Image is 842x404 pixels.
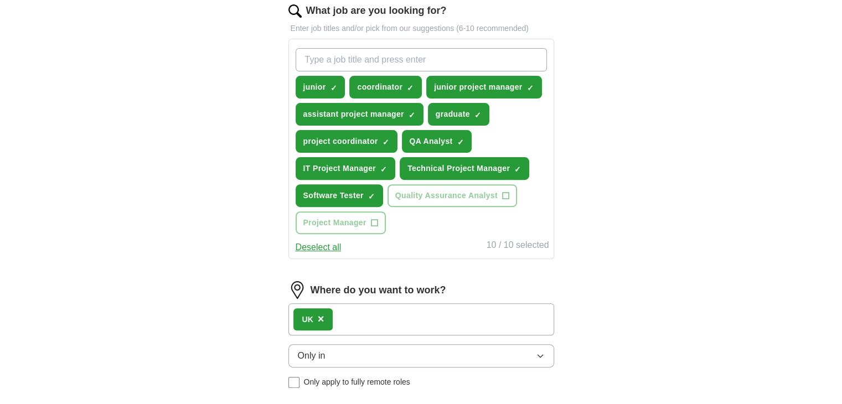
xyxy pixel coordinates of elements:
[306,3,447,18] label: What job are you looking for?
[410,136,453,147] span: QA Analyst
[296,184,383,207] button: Software Tester✓
[330,84,337,92] span: ✓
[407,163,510,174] span: Technical Project Manager
[434,81,522,93] span: junior project manager
[288,4,302,18] img: search.png
[487,239,549,254] div: 10 / 10 selected
[318,311,324,328] button: ×
[296,130,397,153] button: project coordinator✓
[303,163,376,174] span: IT Project Manager
[296,241,342,254] button: Deselect all
[296,76,345,99] button: junior✓
[318,313,324,325] span: ×
[368,192,375,201] span: ✓
[514,165,521,174] span: ✓
[395,190,498,201] span: Quality Assurance Analyst
[298,349,326,362] span: Only in
[296,157,396,180] button: IT Project Manager✓
[303,217,366,229] span: Project Manager
[304,376,410,388] span: Only apply to fully remote roles
[303,190,364,201] span: Software Tester
[296,211,386,234] button: Project Manager
[436,108,470,120] span: graduate
[288,377,299,388] input: Only apply to fully remote roles
[383,138,389,147] span: ✓
[296,48,547,71] input: Type a job title and press enter
[357,81,402,93] span: coordinator
[527,84,534,92] span: ✓
[380,165,387,174] span: ✓
[311,283,446,298] label: Where do you want to work?
[288,23,554,34] p: Enter job titles and/or pick from our suggestions (6-10 recommended)
[400,157,529,180] button: Technical Project Manager✓
[288,281,306,299] img: location.png
[303,81,326,93] span: junior
[303,136,378,147] span: project coordinator
[349,76,422,99] button: coordinator✓
[426,76,541,99] button: junior project manager✓
[402,130,472,153] button: QA Analyst✓
[296,103,423,126] button: assistant project manager✓
[409,111,415,120] span: ✓
[288,344,554,367] button: Only in
[302,314,313,325] div: UK
[407,84,414,92] span: ✓
[457,138,463,147] span: ✓
[474,111,481,120] span: ✓
[428,103,489,126] button: graduate✓
[388,184,517,207] button: Quality Assurance Analyst
[303,108,404,120] span: assistant project manager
